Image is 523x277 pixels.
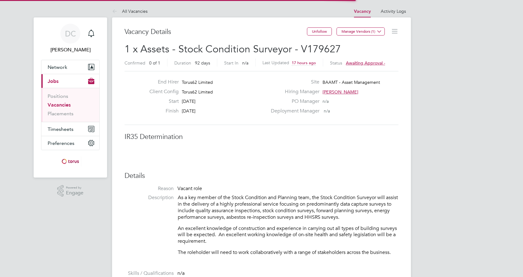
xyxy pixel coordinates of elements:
label: Start In [224,60,238,66]
a: Go to home page [41,156,100,166]
span: Powered by [66,185,83,190]
p: As a key member of the Stock Condition and Planning team, the Stock Condition Surveyor will assis... [178,194,398,220]
button: Network [41,60,99,74]
span: DC [65,30,76,38]
nav: Main navigation [34,17,107,178]
span: Awaiting approval - [346,60,385,66]
span: [PERSON_NAME] [323,89,358,95]
button: Timesheets [41,122,99,136]
span: 1 x Assets - Stock Condition Surveyor - V179627 [125,43,341,55]
span: 0 of 1 [149,60,160,66]
label: Start [144,98,179,105]
h3: Vacancy Details [125,27,307,36]
span: Jobs [48,78,59,84]
a: DC[PERSON_NAME] [41,24,100,54]
p: The roleholder will need to work collaboratively with a range of stakeholders across the business. [178,249,398,256]
span: Engage [66,190,83,196]
span: n/a [177,270,185,276]
span: Network [48,64,67,70]
label: Confirmed [125,60,145,66]
label: Duration [174,60,191,66]
div: Jobs [41,88,99,122]
button: Jobs [41,74,99,88]
span: n/a [324,108,330,114]
button: Manage Vendors (1) [337,27,385,36]
label: End Hirer [144,79,179,85]
label: Finish [144,108,179,114]
span: Donna Calmiano [41,46,100,54]
h3: Details [125,171,398,180]
span: [DATE] [182,98,196,104]
label: Description [125,194,174,201]
p: An excellent knowledge of construction and experience in carrying out all types of building surve... [178,225,398,245]
span: 92 days [195,60,210,66]
img: torus-logo-retina.png [59,156,81,166]
label: Site [267,79,319,85]
span: 17 hours ago [292,60,316,65]
span: Vacant role [177,185,202,192]
a: Vacancies [48,102,71,108]
a: Placements [48,111,73,117]
label: Client Config [144,88,179,95]
a: Powered byEngage [57,185,84,197]
span: n/a [323,98,329,104]
span: Timesheets [48,126,73,132]
span: Torus62 Limited [182,79,213,85]
label: Deployment Manager [267,108,319,114]
label: PO Manager [267,98,319,105]
span: Torus62 Limited [182,89,213,95]
label: Hiring Manager [267,88,319,95]
a: Positions [48,93,68,99]
h3: IR35 Determination [125,132,398,141]
a: All Vacancies [112,8,148,14]
label: Status [330,60,342,66]
label: Last Updated [262,60,289,65]
span: BAAMT - Asset Management [323,79,380,85]
button: Preferences [41,136,99,150]
span: [DATE] [182,108,196,114]
label: Skills / Qualifications [125,270,174,277]
a: Vacancy [354,9,371,14]
label: Reason [125,185,174,192]
span: Preferences [48,140,74,146]
a: Activity Logs [381,8,406,14]
button: Unfollow [307,27,332,36]
span: n/a [242,60,248,66]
